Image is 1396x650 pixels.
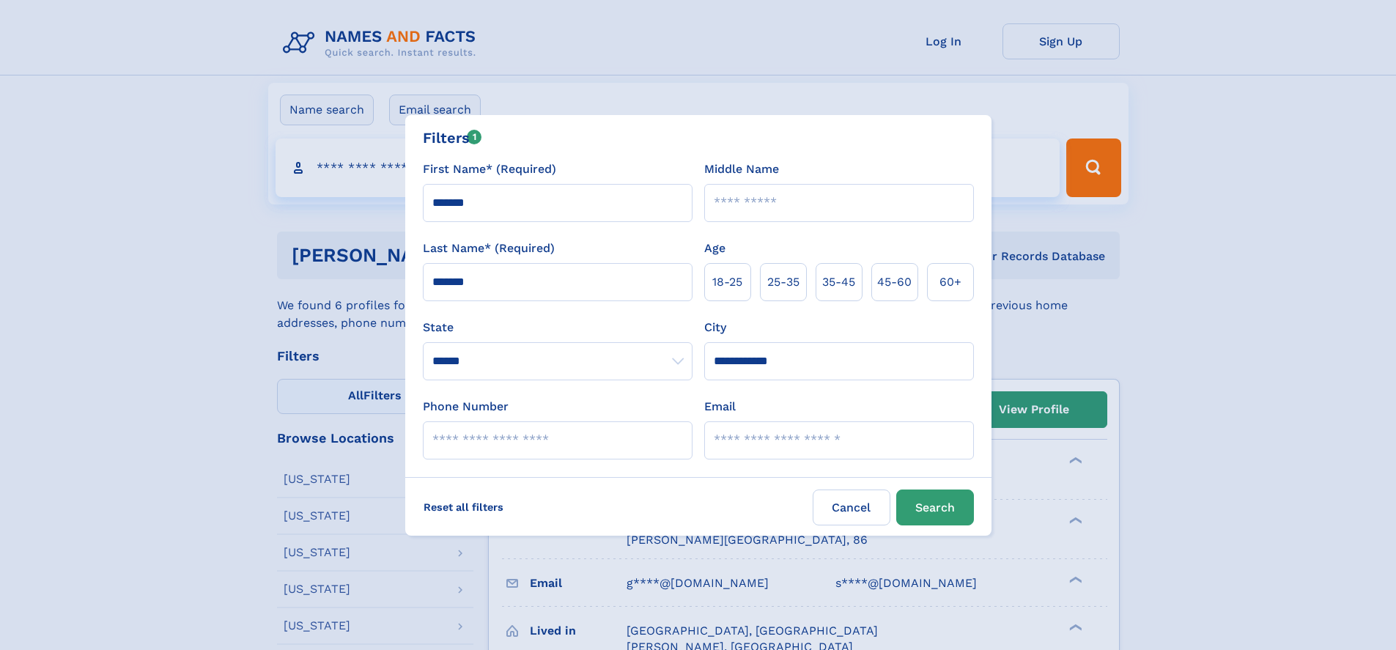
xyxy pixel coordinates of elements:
[704,319,726,336] label: City
[414,490,513,525] label: Reset all filters
[767,273,799,291] span: 25‑35
[423,127,482,149] div: Filters
[712,273,742,291] span: 18‑25
[813,490,890,525] label: Cancel
[896,490,974,525] button: Search
[704,240,725,257] label: Age
[423,160,556,178] label: First Name* (Required)
[423,240,555,257] label: Last Name* (Required)
[704,398,736,416] label: Email
[423,398,509,416] label: Phone Number
[822,273,855,291] span: 35‑45
[423,319,693,336] label: State
[877,273,912,291] span: 45‑60
[939,273,961,291] span: 60+
[704,160,779,178] label: Middle Name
